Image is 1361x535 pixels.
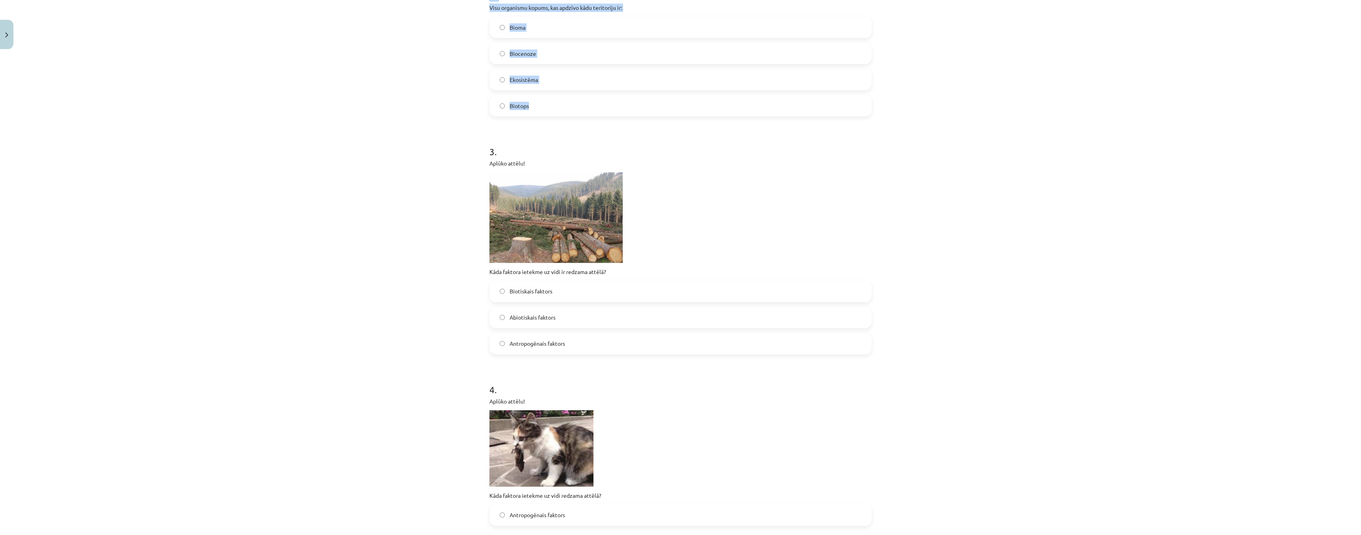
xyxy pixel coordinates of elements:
[489,491,872,500] p: Kāda faktora ietekme uz vidi redzama attēlā?
[489,159,872,168] p: Aplūko attēlu!
[510,50,536,58] span: Biocenoze
[489,370,872,395] h1: 4 .
[489,4,872,12] p: Visu organismu kopums, kas apdzīvo kādu teritoriju ir:
[510,76,538,84] span: Ekosistēma
[500,512,505,518] input: Antropogēnais faktors
[500,289,505,294] input: Biotiskais faktors
[489,397,872,406] p: Aplūko attēlu!
[500,103,505,109] input: Biotops
[489,132,872,157] h1: 3 .
[510,23,525,32] span: Bioma
[500,341,505,346] input: Antropogēnais faktors
[510,511,565,519] span: Antropogēnais faktors
[500,77,505,82] input: Ekosistēma
[489,410,593,487] img: AD_4nXdI-hJZPJTBx--LFTghgoIS9FGb4GRs9phv64JGYdnd9D6nWJTtfbnnfvnE6JRP6MgInlCX-CI4tkzFv-g2lJXJ_hr3H...
[510,287,552,295] span: Biotiskais faktors
[5,32,8,38] img: icon-close-lesson-0947bae3869378f0d4975bcd49f059093ad1ed9edebbc8119c70593378902aed.svg
[489,268,872,276] p: Kāda faktora ietekme uz vidi ir redzama attēlā?
[500,315,505,320] input: Abiotiskais faktors
[510,313,555,322] span: Abiotiskais faktors
[500,51,505,56] input: Biocenoze
[510,339,565,348] span: Antropogēnais faktors
[500,25,505,30] input: Bioma
[510,102,529,110] span: Biotops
